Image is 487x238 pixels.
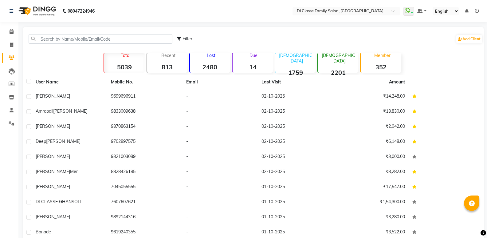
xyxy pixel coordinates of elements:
[333,180,409,195] td: ₹17,547.00
[456,35,482,43] a: Add Client
[183,104,258,119] td: -
[258,75,333,89] th: Last Visit
[36,123,70,129] span: [PERSON_NAME]
[36,154,70,159] span: [PERSON_NAME]
[258,150,333,165] td: 02-10-2025
[258,119,333,135] td: 02-10-2025
[190,63,230,71] strong: 2480
[333,165,409,180] td: ₹8,282.00
[333,104,409,119] td: ₹13,830.00
[16,2,58,20] img: logo
[36,199,81,204] span: DI CLASSE GHANSOLI
[233,63,273,71] strong: 14
[333,119,409,135] td: ₹2,042.00
[104,63,144,71] strong: 5039
[36,169,70,174] span: [PERSON_NAME]
[183,89,258,104] td: -
[107,53,144,58] p: Total
[333,135,409,150] td: ₹6,148.00
[183,180,258,195] td: -
[333,195,409,210] td: ₹1,54,300.00
[333,89,409,104] td: ₹14,248.00
[258,104,333,119] td: 02-10-2025
[183,195,258,210] td: -
[147,63,187,71] strong: 813
[68,2,95,20] b: 08047224946
[107,119,183,135] td: 9370863154
[385,75,409,89] th: Amount
[36,184,70,189] span: [PERSON_NAME]
[183,165,258,180] td: -
[36,214,70,220] span: [PERSON_NAME]
[36,93,70,99] span: [PERSON_NAME]
[36,139,46,144] span: Deep
[183,36,192,42] span: Filter
[107,210,183,225] td: 9892144316
[183,135,258,150] td: -
[363,53,401,58] p: Member
[107,135,183,150] td: 9702897575
[32,75,107,89] th: User Name
[320,53,358,64] p: [DEMOGRAPHIC_DATA]
[258,135,333,150] td: 02-10-2025
[183,119,258,135] td: -
[36,108,53,114] span: Amrapali
[318,69,358,76] strong: 2201
[333,210,409,225] td: ₹3,280.00
[107,165,183,180] td: 8828426185
[258,195,333,210] td: 01-10-2025
[107,180,183,195] td: 7045055555
[258,210,333,225] td: 01-10-2025
[107,195,183,210] td: 7607607621
[150,53,187,58] p: Recent
[107,150,183,165] td: 9321003089
[107,75,183,89] th: Mobile No.
[258,165,333,180] td: 02-10-2025
[183,210,258,225] td: -
[361,63,401,71] strong: 352
[36,229,51,235] span: banade
[278,53,316,64] p: [DEMOGRAPHIC_DATA]
[333,150,409,165] td: ₹3,000.00
[107,104,183,119] td: 9833009638
[53,108,88,114] span: [PERSON_NAME]
[183,75,258,89] th: Email
[234,53,273,58] p: Due
[29,34,172,44] input: Search by Name/Mobile/Email/Code
[258,89,333,104] td: 02-10-2025
[275,69,316,76] strong: 1759
[192,53,230,58] p: Lost
[107,89,183,104] td: 9699696911
[46,139,81,144] span: [PERSON_NAME]
[258,180,333,195] td: 01-10-2025
[70,169,78,174] span: mer
[183,150,258,165] td: -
